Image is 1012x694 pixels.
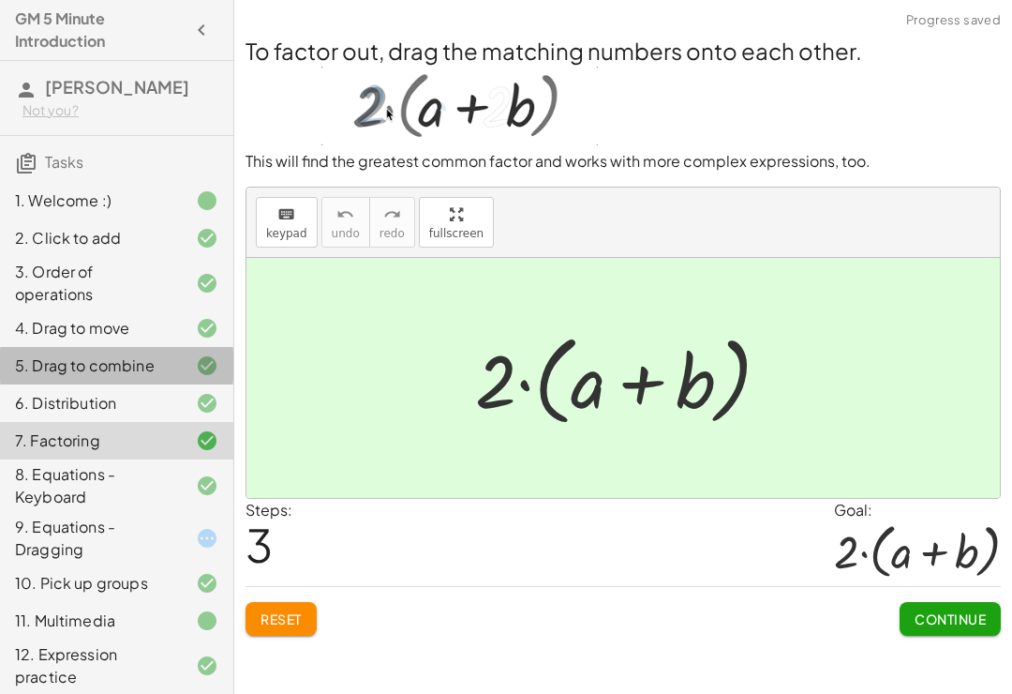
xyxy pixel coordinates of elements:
i: Task finished and correct. [196,355,218,377]
span: [PERSON_NAME] [45,76,189,98]
button: redoredo [369,197,415,248]
div: 5. Drag to combine [15,355,166,377]
span: Tasks [45,152,83,172]
i: Task finished and correct. [196,392,218,415]
span: Reset [260,611,302,627]
img: 3377f121076139ece68a6080b70b10c2af52822142e68bb6169fbb7008498492.gif [321,67,598,145]
span: Progress saved [906,11,1001,30]
div: 6. Distribution [15,392,166,415]
i: keyboard [277,204,295,226]
i: undo [336,204,354,226]
span: Continue [915,611,986,627]
button: fullscreen [419,197,494,248]
i: Task finished and correct. [196,572,218,595]
div: 3. Order of operations [15,261,166,306]
div: Goal: [834,499,1001,521]
i: Task finished and correct. [196,430,218,452]
button: Reset [246,602,317,636]
i: Task finished and correct. [196,272,218,294]
label: Steps: [246,500,292,520]
span: 3 [246,516,273,573]
div: 9. Equations - Dragging [15,516,166,561]
h4: GM 5 Minute Introduction [15,8,185,53]
div: 10. Pick up groups [15,572,166,595]
div: 2. Click to add [15,227,166,249]
i: Task finished and correct. [196,317,218,339]
h2: To factor out, drag the matching numbers onto each other. [246,35,1001,67]
span: redo [379,227,405,240]
button: keyboardkeypad [256,197,318,248]
div: 7. Factoring [15,430,166,452]
button: Continue [900,602,1001,636]
button: undoundo [321,197,370,248]
div: 1. Welcome :) [15,189,166,212]
i: Task started. [196,527,218,550]
div: 8. Equations - Keyboard [15,463,166,508]
i: redo [383,204,401,226]
i: Task finished and correct. [196,655,218,677]
i: Task finished and correct. [196,475,218,497]
div: 12. Expression practice [15,643,166,688]
i: Task finished. [196,610,218,632]
p: This will find the greatest common factor and works with more complex expressions, too. [246,151,1001,173]
i: Task finished. [196,189,218,212]
span: undo [332,227,360,240]
div: 4. Drag to move [15,317,166,339]
div: Not you? [22,101,218,120]
span: fullscreen [429,227,484,240]
i: Task finished and correct. [196,227,218,249]
span: keypad [266,227,307,240]
div: 11. Multimedia [15,610,166,632]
